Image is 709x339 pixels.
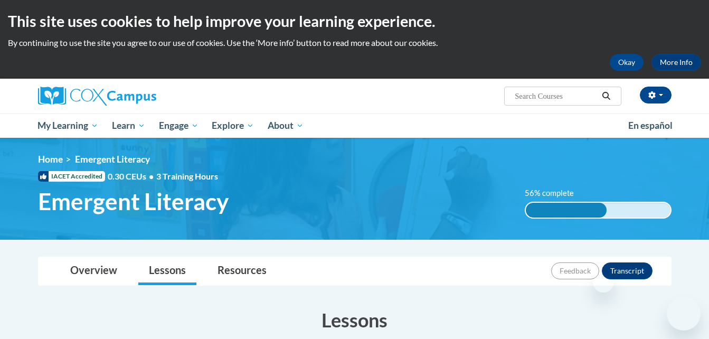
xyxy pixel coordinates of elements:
[38,154,63,165] a: Home
[8,37,701,49] p: By continuing to use the site you agree to our use of cookies. Use the ‘More info’ button to read...
[112,119,145,132] span: Learn
[8,11,701,32] h2: This site uses cookies to help improve your learning experience.
[610,54,644,71] button: Okay
[37,119,98,132] span: My Learning
[205,114,261,138] a: Explore
[138,257,196,285] a: Lessons
[667,297,701,331] iframe: Button to launch messaging window
[38,187,229,215] span: Emergent Literacy
[551,262,599,279] button: Feedback
[159,119,198,132] span: Engage
[621,115,679,137] a: En español
[640,87,672,103] button: Account Settings
[651,54,701,71] a: More Info
[149,171,154,181] span: •
[60,257,128,285] a: Overview
[38,307,672,333] h3: Lessons
[261,114,310,138] a: About
[152,114,205,138] a: Engage
[268,119,304,132] span: About
[105,114,152,138] a: Learn
[22,114,687,138] div: Main menu
[207,257,277,285] a: Resources
[514,90,598,102] input: Search Courses
[75,154,150,165] span: Emergent Literacy
[108,171,156,182] span: 0.30 CEUs
[628,120,673,131] span: En español
[31,114,106,138] a: My Learning
[526,203,607,218] div: 56% complete
[38,87,239,106] a: Cox Campus
[156,171,218,181] span: 3 Training Hours
[602,262,653,279] button: Transcript
[525,187,585,199] label: 56% complete
[38,171,105,182] span: IACET Accredited
[38,87,156,106] img: Cox Campus
[598,90,614,102] button: Search
[212,119,254,132] span: Explore
[593,271,614,293] iframe: Close message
